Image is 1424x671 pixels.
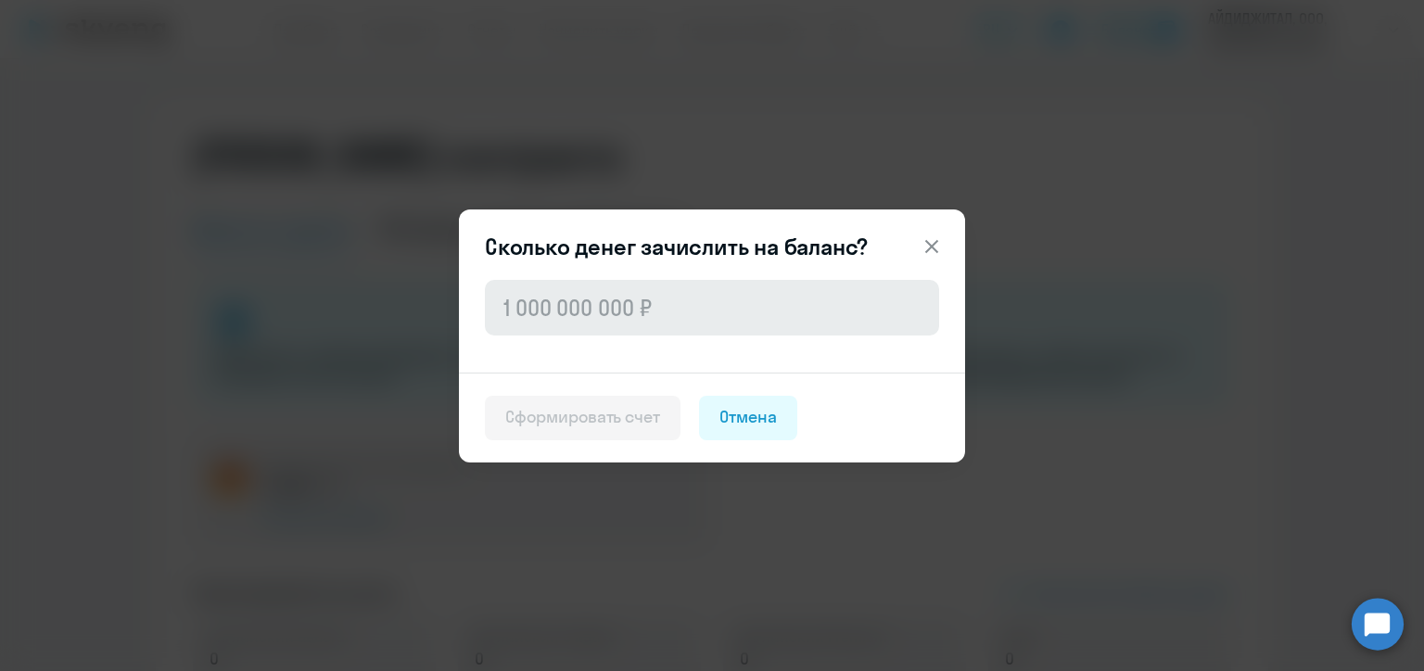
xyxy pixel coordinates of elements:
[505,405,660,429] div: Сформировать счет
[485,396,680,440] button: Сформировать счет
[459,232,965,261] header: Сколько денег зачислить на баланс?
[719,405,777,429] div: Отмена
[699,396,797,440] button: Отмена
[485,280,939,335] input: 1 000 000 000 ₽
